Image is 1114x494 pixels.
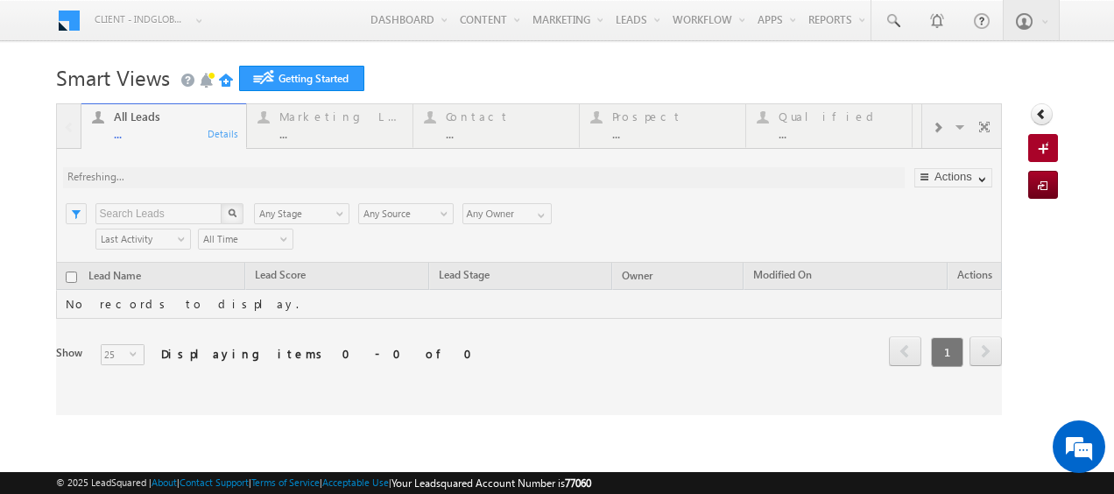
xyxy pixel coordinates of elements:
span: Your Leadsquared Account Number is [391,476,591,490]
a: Terms of Service [251,476,320,488]
a: About [152,476,177,488]
a: Getting Started [239,66,364,91]
span: Client - indglobal1 (77060) [95,11,187,28]
a: Acceptable Use [322,476,389,488]
span: © 2025 LeadSquared | | | | | [56,475,591,491]
span: Smart Views [56,63,170,91]
a: Contact Support [180,476,249,488]
span: 77060 [565,476,591,490]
